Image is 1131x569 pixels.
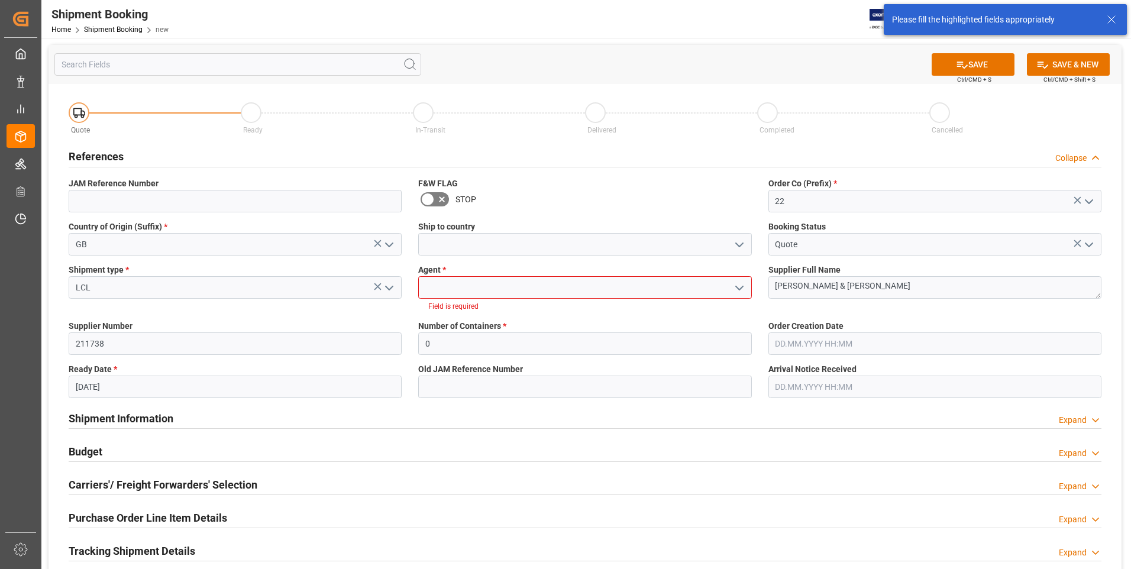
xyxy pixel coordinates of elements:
h2: Shipment Information [69,410,173,426]
li: Field is required [428,301,741,312]
textarea: [PERSON_NAME] & [PERSON_NAME] [768,276,1101,299]
span: Supplier Full Name [768,264,841,276]
input: Search Fields [54,53,421,76]
div: Expand [1059,513,1087,526]
span: Supplier Number [69,320,133,332]
div: Shipment Booking [51,5,169,23]
h2: Tracking Shipment Details [69,543,195,559]
span: STOP [455,193,476,206]
h2: Purchase Order Line Item Details [69,510,227,526]
button: open menu [380,235,398,254]
h2: Carriers'/ Freight Forwarders' Selection [69,477,257,493]
span: Ready [243,126,263,134]
span: Quote [71,126,90,134]
span: Ctrl/CMD + Shift + S [1043,75,1096,84]
button: open menu [729,279,747,297]
button: open menu [1079,235,1097,254]
a: Shipment Booking [84,25,143,34]
div: Expand [1059,414,1087,426]
span: Ready Date [69,363,117,376]
button: open menu [729,235,747,254]
img: Exertis%20JAM%20-%20Email%20Logo.jpg_1722504956.jpg [870,9,910,30]
button: SAVE & NEW [1027,53,1110,76]
span: F&W FLAG [418,177,458,190]
span: Arrival Notice Received [768,363,857,376]
div: Collapse [1055,152,1087,164]
h2: Budget [69,444,102,460]
span: Agent [418,264,446,276]
input: DD.MM.YYYY HH:MM [768,376,1101,398]
div: Expand [1059,547,1087,559]
span: Order Creation Date [768,320,844,332]
span: Number of Containers [418,320,506,332]
button: open menu [1079,192,1097,211]
input: DD.MM.YYYY HH:MM [768,332,1101,355]
span: Shipment type [69,264,129,276]
span: Country of Origin (Suffix) [69,221,167,233]
div: Expand [1059,447,1087,460]
a: Home [51,25,71,34]
button: SAVE [932,53,1014,76]
span: Booking Status [768,221,826,233]
h2: References [69,148,124,164]
span: Ship to country [418,221,475,233]
span: Cancelled [932,126,963,134]
span: Ctrl/CMD + S [957,75,991,84]
span: Completed [760,126,794,134]
span: In-Transit [415,126,445,134]
span: Order Co (Prefix) [768,177,837,190]
input: Type to search/select [69,233,402,256]
span: JAM Reference Number [69,177,159,190]
span: Delivered [587,126,616,134]
div: Expand [1059,480,1087,493]
span: Old JAM Reference Number [418,363,523,376]
input: DD.MM.YYYY [69,376,402,398]
button: open menu [380,279,398,297]
div: Please fill the highlighted fields appropriately [892,14,1096,26]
